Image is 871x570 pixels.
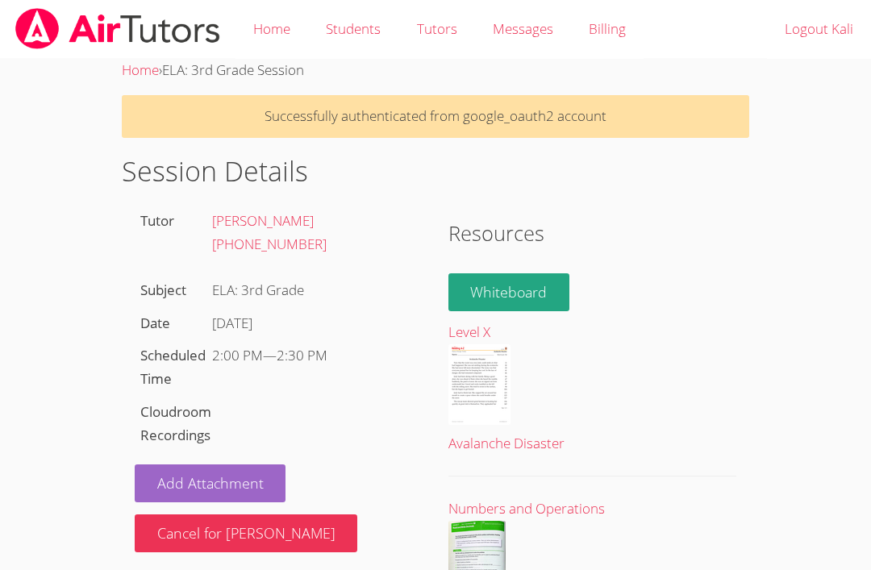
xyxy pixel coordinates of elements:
[212,211,314,230] a: [PERSON_NAME]
[140,346,206,388] label: Scheduled Time
[448,321,737,344] div: Level X
[122,95,749,138] p: Successfully authenticated from google_oauth2 account
[135,514,358,552] button: Cancel for [PERSON_NAME]
[14,8,222,49] img: airtutors_banner-c4298cdbf04f3fff15de1276eac7730deb9818008684d7c2e4769d2f7ddbe033.png
[122,60,159,79] a: Home
[212,344,417,368] div: —
[122,59,749,82] div: ›
[140,211,174,230] label: Tutor
[206,274,423,307] div: ELA: 3rd Grade
[135,464,286,502] a: Add Attachment
[493,19,553,38] span: Messages
[212,235,327,253] a: [PHONE_NUMBER]
[122,151,749,192] h1: Session Details
[448,432,737,456] div: Avalanche Disaster
[212,312,417,335] div: [DATE]
[277,346,327,364] span: 2:30 PM
[448,497,737,521] div: Numbers and Operations
[448,273,570,311] a: Whiteboard
[140,402,211,444] label: Cloudroom Recordings
[448,218,737,248] h2: Resources
[140,314,170,332] label: Date
[448,321,737,456] a: Level XAvalanche Disaster
[448,344,511,425] img: Fluency_PP_X_avalanche_disaster.pdf
[162,60,304,79] span: ELA: 3rd Grade Session
[140,281,186,299] label: Subject
[212,346,263,364] span: 2:00 PM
